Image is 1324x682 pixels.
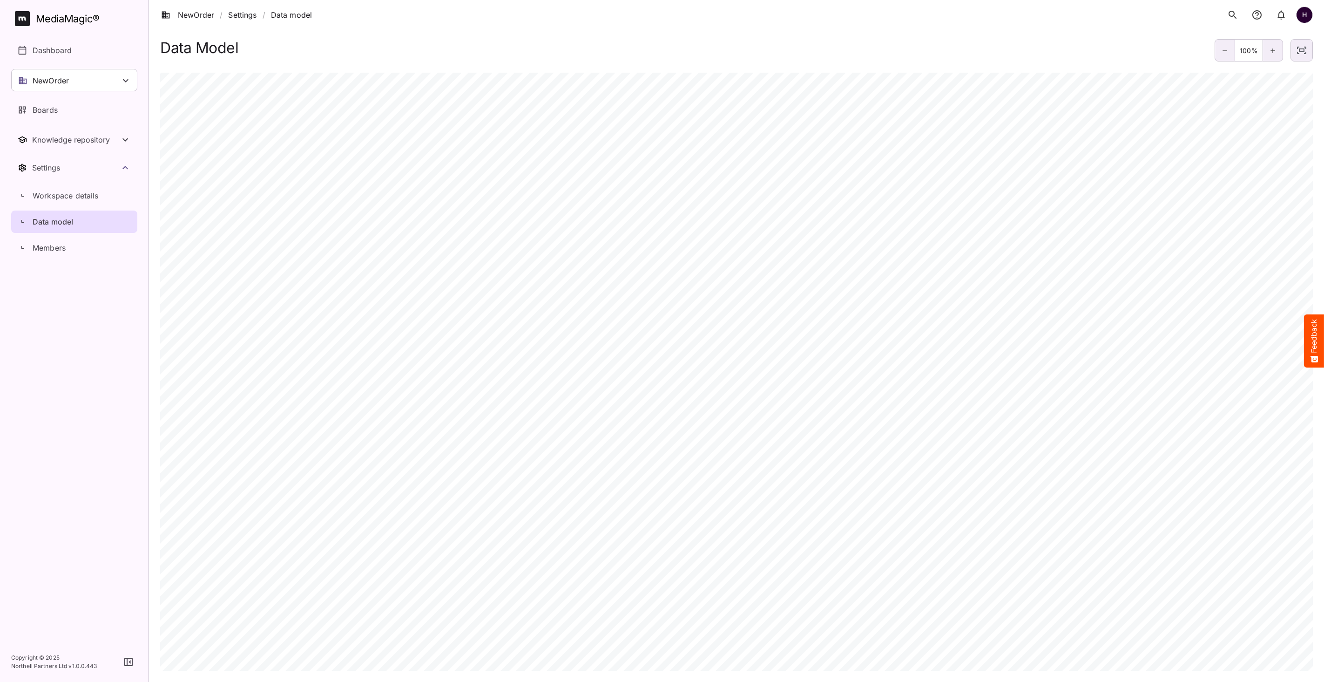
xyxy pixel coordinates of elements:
[161,9,214,20] a: NewOrder
[11,654,97,662] p: Copyright © 2025
[1272,6,1290,24] button: notifications
[33,45,72,56] p: Dashboard
[1223,6,1242,24] button: search
[1248,6,1266,24] button: notifications
[1296,7,1313,23] div: H
[15,11,137,26] a: MediaMagic®
[11,129,137,151] nav: Knowledge repository
[220,9,223,20] span: /
[33,104,58,116] p: Boards
[11,662,97,670] p: Northell Partners Ltd v 1.0.0.443
[11,237,137,259] a: Members
[1235,46,1263,55] p: 100%
[32,163,120,172] div: Settings
[11,99,137,121] a: Boards
[160,39,238,56] h1: Data Model
[11,129,137,151] button: Toggle Knowledge repository
[11,184,137,207] a: Workspace details
[11,39,137,61] a: Dashboard
[36,11,100,27] div: MediaMagic ®
[11,157,137,261] nav: Settings
[11,211,137,233] a: Data model
[33,190,99,201] p: Workspace details
[11,157,137,179] button: Toggle Settings
[33,216,74,227] p: Data model
[228,9,257,20] a: Settings
[33,242,66,253] p: Members
[263,9,265,20] span: /
[33,75,69,86] p: NewOrder
[32,135,120,144] div: Knowledge repository
[1304,314,1324,368] button: Feedback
